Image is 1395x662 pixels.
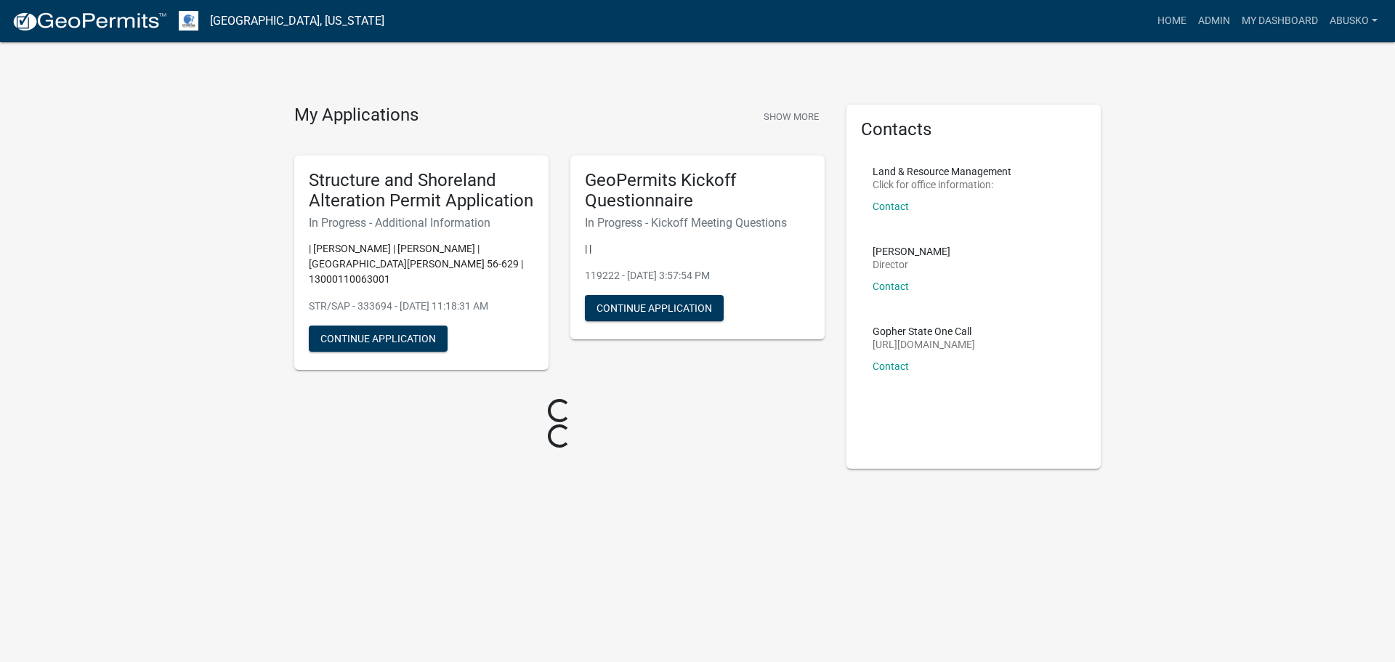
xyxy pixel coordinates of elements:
[585,216,810,230] h6: In Progress - Kickoff Meeting Questions
[1152,7,1192,35] a: Home
[309,299,534,314] p: STR/SAP - 333694 - [DATE] 11:18:31 AM
[309,216,534,230] h6: In Progress - Additional Information
[758,105,825,129] button: Show More
[309,326,448,352] button: Continue Application
[873,326,975,336] p: Gopher State One Call
[873,201,909,212] a: Contact
[210,9,384,33] a: [GEOGRAPHIC_DATA], [US_STATE]
[873,166,1011,177] p: Land & Resource Management
[861,119,1086,140] h5: Contacts
[1236,7,1324,35] a: My Dashboard
[585,268,810,283] p: 119222 - [DATE] 3:57:54 PM
[873,179,1011,190] p: Click for office information:
[873,280,909,292] a: Contact
[873,339,975,350] p: [URL][DOMAIN_NAME]
[1192,7,1236,35] a: Admin
[873,246,950,257] p: [PERSON_NAME]
[309,241,534,287] p: | [PERSON_NAME] | [PERSON_NAME] | [GEOGRAPHIC_DATA][PERSON_NAME] 56-629 | 13000110063001
[873,259,950,270] p: Director
[1324,7,1383,35] a: abusko
[585,170,810,212] h5: GeoPermits Kickoff Questionnaire
[873,360,909,372] a: Contact
[585,241,810,257] p: | |
[309,170,534,212] h5: Structure and Shoreland Alteration Permit Application
[585,295,724,321] button: Continue Application
[294,105,418,126] h4: My Applications
[179,11,198,31] img: Otter Tail County, Minnesota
